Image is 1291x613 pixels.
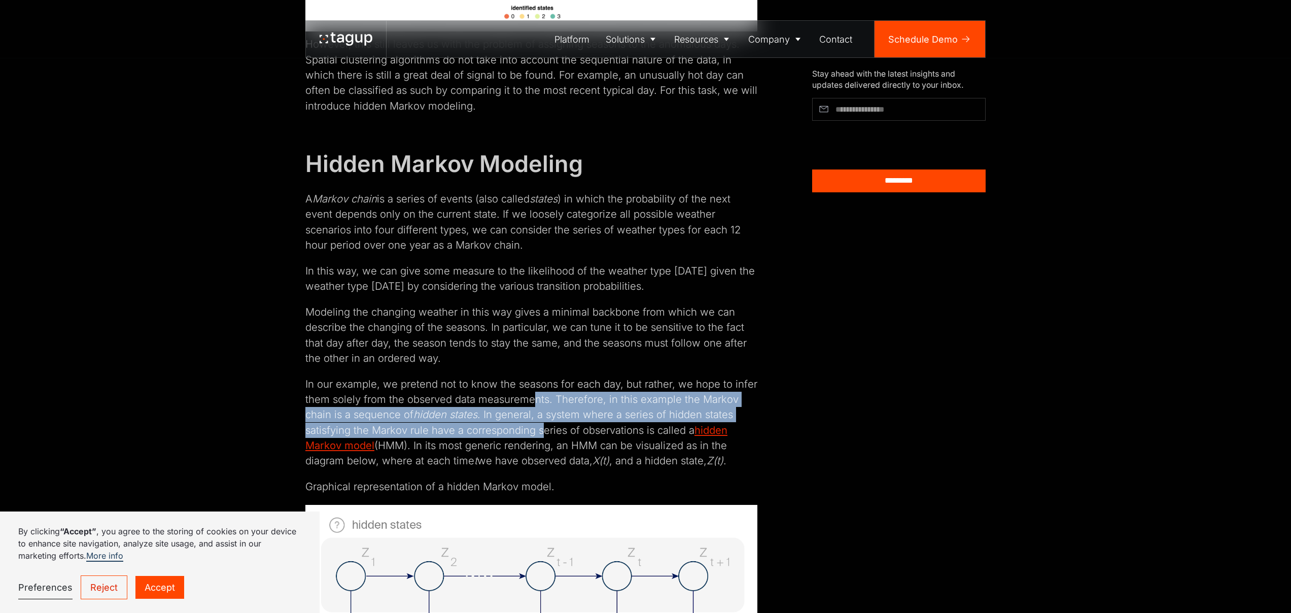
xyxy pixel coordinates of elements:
[592,454,609,467] em: X(t)
[305,263,757,294] p: In this way, we can give some measure to the likelihood of the weather type [DATE] given the weat...
[305,377,757,469] p: In our example, we pretend not to know the seasons for each day, but rather, we hope to infer the...
[530,192,557,205] em: states
[812,98,986,192] form: Article Subscribe
[707,454,723,467] em: Z(t)
[606,32,645,46] div: Solutions
[81,575,127,599] a: Reject
[875,21,985,57] a: Schedule Demo
[547,21,598,57] a: Platform
[667,21,741,57] a: Resources
[598,21,667,57] a: Solutions
[305,304,757,366] p: Modeling the changing weather in this way gives a minimal backbone from which we can describe the...
[740,21,812,57] a: Company
[305,150,757,178] h1: Hidden Markov Modeling
[748,32,790,46] div: Company
[674,32,718,46] div: Resources
[86,551,123,562] a: More info
[812,21,861,57] a: Contact
[819,32,852,46] div: Contact
[60,526,96,536] strong: “Accept”
[812,69,986,91] div: Stay ahead with the latest insights and updates delivered directly to your inbox.
[554,32,589,46] div: Platform
[305,191,757,253] p: A is a series of events (also called ) in which the probability of the next event depends only on...
[135,576,184,599] a: Accept
[812,125,931,156] iframe: reCAPTCHA
[312,192,377,205] em: Markov chain
[413,408,477,421] em: hidden states
[305,479,757,494] p: Graphical representation of a hidden Markov model.
[305,37,757,114] p: However, this still leaves us with the problem of assigning seasons to the anomalous days. Spatia...
[18,525,301,562] p: By clicking , you agree to the storing of cookies on your device to enhance site navigation, anal...
[888,32,958,46] div: Schedule Demo
[18,576,73,599] a: Preferences
[474,454,477,467] em: t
